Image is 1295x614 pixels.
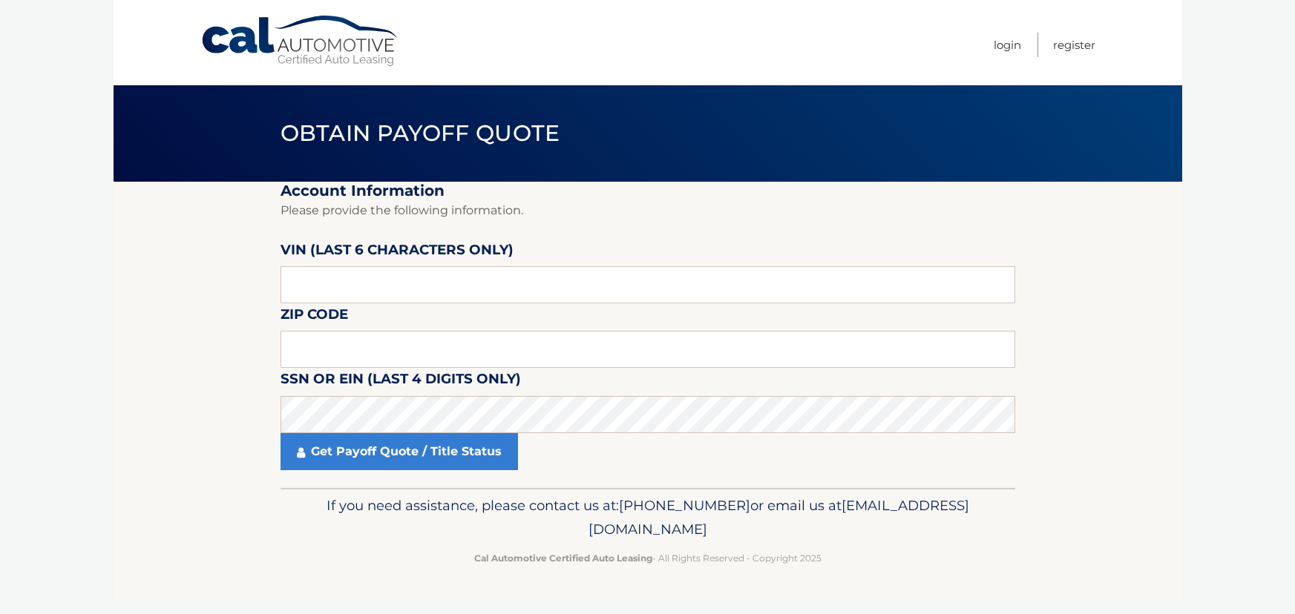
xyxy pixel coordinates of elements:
label: Zip Code [281,303,348,331]
p: - All Rights Reserved - Copyright 2025 [290,550,1006,566]
a: Register [1053,33,1095,57]
span: [PHONE_NUMBER] [619,497,750,514]
p: Please provide the following information. [281,200,1015,221]
p: If you need assistance, please contact us at: or email us at [290,494,1006,541]
span: Obtain Payoff Quote [281,119,560,147]
label: VIN (last 6 characters only) [281,239,514,266]
a: Get Payoff Quote / Title Status [281,433,518,470]
a: Cal Automotive [200,15,401,67]
h2: Account Information [281,182,1015,200]
strong: Cal Automotive Certified Auto Leasing [474,552,652,564]
a: Login [994,33,1021,57]
label: SSN or EIN (last 4 digits only) [281,368,521,395]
